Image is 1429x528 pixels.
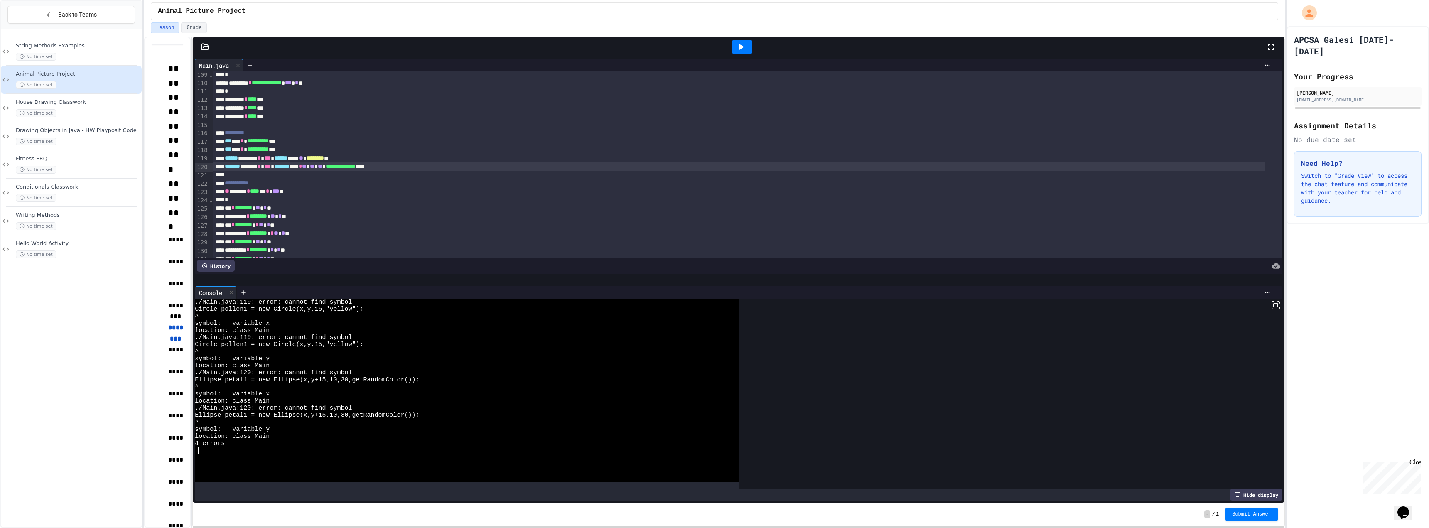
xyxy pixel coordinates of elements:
[7,6,135,24] button: Back to Teams
[16,155,140,162] span: Fitness FRQ
[209,71,213,78] span: Fold line
[195,390,270,398] span: symbol: variable x
[195,369,352,376] span: ./Main.java:120: error: cannot find symbol
[58,10,97,19] span: Back to Teams
[195,405,352,412] span: ./Main.java:120: error: cannot find symbol
[1216,511,1219,518] span: 1
[16,250,56,258] span: No time set
[195,163,209,172] div: 120
[195,320,270,327] span: symbol: variable x
[1294,71,1422,82] h2: Your Progress
[195,88,209,96] div: 111
[1232,511,1271,518] span: Submit Answer
[1294,135,1422,145] div: No due date set
[16,240,140,247] span: Hello World Activity
[195,412,419,419] span: Ellipse petal1 = new Ellipse(x,y+15,10,30,getRandomColor());
[209,197,213,204] span: Fold line
[16,109,56,117] span: No time set
[1212,511,1215,518] span: /
[195,238,209,247] div: 129
[1296,89,1419,96] div: [PERSON_NAME]
[16,138,56,145] span: No time set
[195,433,270,440] span: location: class Main
[181,22,207,33] button: Grade
[195,180,209,188] div: 122
[16,42,140,49] span: String Methods Examples
[3,3,57,53] div: Chat with us now!Close
[1301,172,1414,205] p: Switch to "Grade View" to access the chat feature and communicate with your teacher for help and ...
[195,383,199,390] span: ^
[16,53,56,61] span: No time set
[195,327,270,334] span: location: class Main
[16,194,56,202] span: No time set
[197,260,235,272] div: History
[195,155,209,163] div: 119
[16,166,56,174] span: No time set
[1230,489,1282,501] div: Hide display
[1204,510,1210,518] span: -
[195,129,209,138] div: 116
[195,96,209,104] div: 112
[1293,3,1319,22] div: My Account
[195,230,209,238] div: 128
[195,255,209,264] div: 131
[195,334,352,341] span: ./Main.java:119: error: cannot find symbol
[16,212,140,219] span: Writing Methods
[195,59,243,71] div: Main.java
[1225,508,1278,521] button: Submit Answer
[195,288,226,297] div: Console
[195,172,209,180] div: 121
[195,213,209,221] div: 126
[195,313,199,320] span: ^
[195,222,209,230] div: 127
[195,205,209,213] div: 125
[195,113,209,121] div: 114
[1296,97,1419,103] div: [EMAIL_ADDRESS][DOMAIN_NAME]
[195,419,199,426] span: ^
[195,247,209,255] div: 130
[16,99,140,106] span: House Drawing Classwork
[195,348,199,355] span: ^
[195,71,209,79] div: 109
[16,127,140,134] span: Drawing Objects in Java - HW Playposit Code
[195,188,209,196] div: 123
[16,81,56,89] span: No time set
[195,426,270,433] span: symbol: variable y
[1294,120,1422,131] h2: Assignment Details
[1394,495,1421,520] iframe: chat widget
[195,61,233,70] div: Main.java
[195,138,209,146] div: 117
[16,71,140,78] span: Animal Picture Project
[195,355,270,362] span: symbol: variable y
[195,376,419,383] span: Ellipse petal1 = new Ellipse(x,y+15,10,30,getRandomColor());
[16,222,56,230] span: No time set
[195,299,352,306] span: ./Main.java:119: error: cannot find symbol
[195,146,209,155] div: 118
[195,306,363,313] span: Circle pollen1 = new Circle(x,y,15,"yellow");
[195,341,363,348] span: Circle pollen1 = new Circle(x,y,15,"yellow");
[195,79,209,88] div: 110
[195,196,209,205] div: 124
[195,104,209,113] div: 113
[1301,158,1414,168] h3: Need Help?
[158,6,246,16] span: Animal Picture Project
[151,22,179,33] button: Lesson
[1360,459,1421,494] iframe: chat widget
[195,440,225,447] span: 4 errors
[195,286,237,299] div: Console
[195,121,209,130] div: 115
[16,184,140,191] span: Conditionals Classwork
[195,362,270,369] span: location: class Main
[1294,34,1422,57] h1: APCSA Galesi [DATE]-[DATE]
[195,398,270,405] span: location: class Main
